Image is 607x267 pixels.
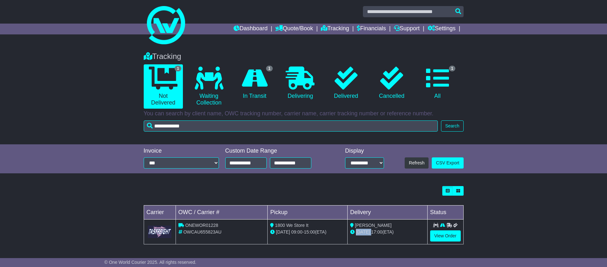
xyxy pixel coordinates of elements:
[185,223,218,228] span: ONEWOR01228
[326,64,365,102] a: Delivered
[266,66,273,71] span: 1
[175,66,181,71] span: 1
[304,229,315,235] span: 15:00
[372,64,411,102] a: Cancelled
[148,226,172,238] img: GetCarrierServiceLogo
[430,230,461,242] a: View Order
[141,52,467,61] div: Tracking
[176,206,268,220] td: OWC / Carrier #
[347,206,427,220] td: Delivery
[144,148,219,155] div: Invoice
[281,64,320,102] a: Delivering
[235,64,274,102] a: 1 In Transit
[225,148,328,155] div: Custom Date Range
[449,66,456,71] span: 1
[418,64,457,102] a: 1 All
[432,157,463,169] a: CSV Export
[234,24,268,34] a: Dashboard
[183,229,221,235] span: OWCAU655823AU
[345,148,384,155] div: Display
[276,229,290,235] span: [DATE]
[268,206,348,220] td: Pickup
[291,229,302,235] span: 09:00
[275,24,313,34] a: Quote/Book
[427,206,463,220] td: Status
[357,24,386,34] a: Financials
[356,229,370,235] span: [DATE]
[275,223,308,228] span: 1800 We Store It
[355,223,392,228] span: [PERSON_NAME]
[441,120,463,132] button: Search
[405,157,429,169] button: Refresh
[189,64,228,109] a: Waiting Collection
[371,229,382,235] span: 17:00
[144,110,464,117] p: You can search by client name, OWC tracking number, carrier name, carrier tracking number or refe...
[270,229,345,235] div: - (ETA)
[428,24,456,34] a: Settings
[350,229,425,235] div: (ETA)
[394,24,420,34] a: Support
[144,64,183,109] a: 1 Not Delivered
[105,260,197,265] span: © One World Courier 2025. All rights reserved.
[144,206,176,220] td: Carrier
[321,24,349,34] a: Tracking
